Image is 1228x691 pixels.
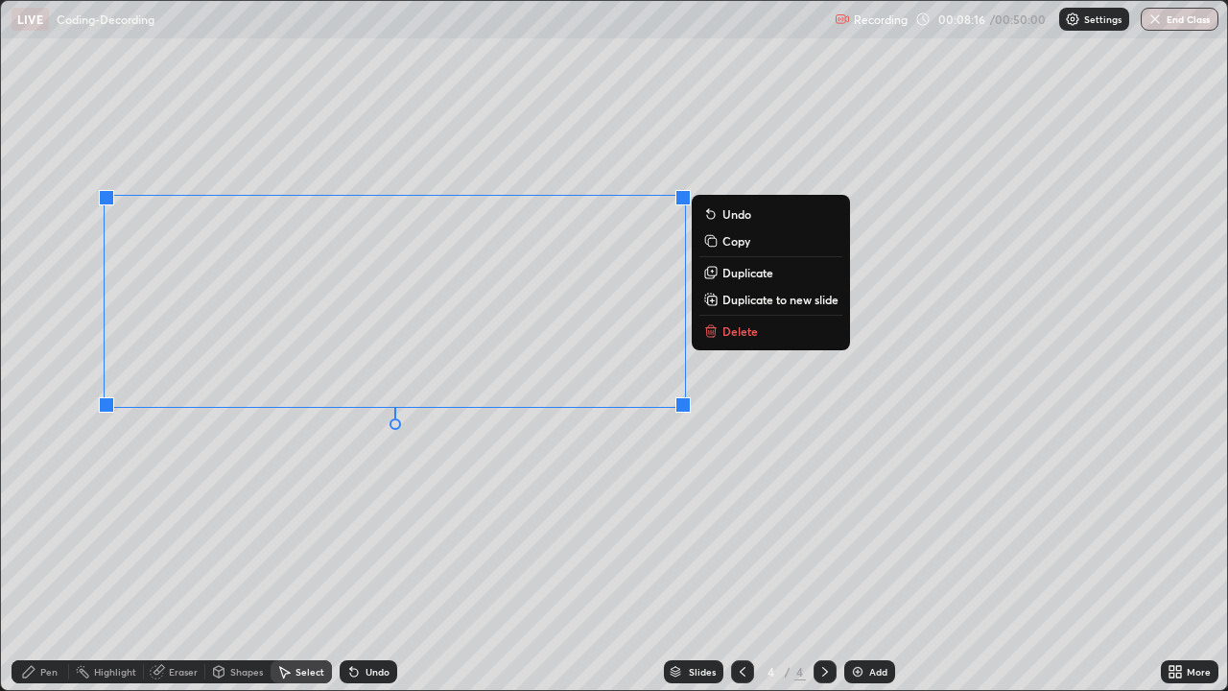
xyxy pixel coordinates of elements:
p: LIVE [17,12,43,27]
div: Shapes [230,667,263,677]
div: More [1187,667,1211,677]
p: Recording [854,12,908,27]
p: Duplicate [722,265,773,280]
img: add-slide-button [850,664,865,679]
img: class-settings-icons [1065,12,1080,27]
button: Duplicate [699,261,842,284]
button: Duplicate to new slide [699,288,842,311]
button: Delete [699,320,842,343]
img: end-class-cross [1147,12,1163,27]
div: / [785,666,791,678]
p: Delete [722,323,758,339]
p: Coding-Decording [57,12,154,27]
div: 4 [762,666,781,678]
button: Undo [699,203,842,226]
p: Duplicate to new slide [722,292,838,307]
div: Pen [40,667,58,677]
button: Copy [699,229,842,252]
p: Undo [722,206,751,222]
img: recording.375f2c34.svg [835,12,850,27]
p: Settings [1084,14,1122,24]
div: 4 [794,663,806,680]
div: Highlight [94,667,136,677]
div: Select [295,667,324,677]
div: Add [869,667,887,677]
div: Eraser [169,667,198,677]
div: Undo [366,667,390,677]
p: Copy [722,233,750,249]
button: End Class [1141,8,1218,31]
div: Slides [689,667,716,677]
